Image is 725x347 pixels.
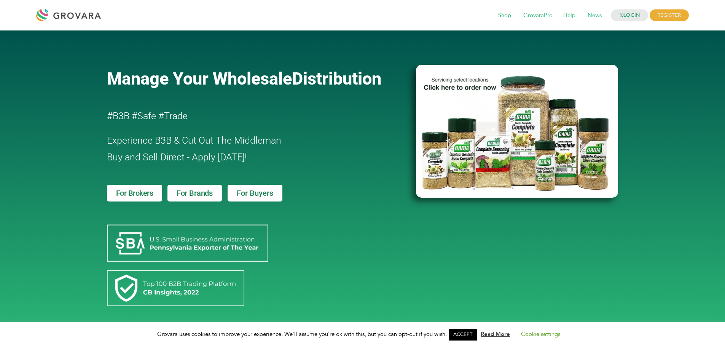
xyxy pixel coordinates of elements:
span: For Buyers [237,189,273,197]
a: For Buyers [228,185,282,201]
a: Shop [493,11,516,20]
span: Shop [493,8,516,23]
a: LOGIN [611,10,648,21]
a: For Brands [167,185,222,201]
span: Buy and Sell Direct - Apply [DATE]! [107,152,247,163]
span: For Brands [177,189,213,197]
h2: #B3B #Safe #Trade [107,108,373,125]
a: GrovaraPro [518,11,558,20]
a: For Brokers [107,185,163,201]
a: Manage Your WholesaleDistribution [107,69,404,89]
a: Help [558,11,581,20]
a: News [582,11,607,20]
span: For Brokers [116,189,153,197]
span: Distribution [292,69,381,89]
a: Read More [481,330,510,338]
span: Grovara uses cookies to improve your experience. We'll assume you're ok with this, but you can op... [157,330,568,338]
span: News [582,8,607,23]
span: Help [558,8,581,23]
span: GrovaraPro [518,8,558,23]
span: Manage Your Wholesale [107,69,292,89]
a: ACCEPT [449,329,477,341]
span: Experience B3B & Cut Out The Middleman [107,135,281,146]
a: Cookie settings [521,330,560,338]
span: REGISTER [650,10,689,21]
